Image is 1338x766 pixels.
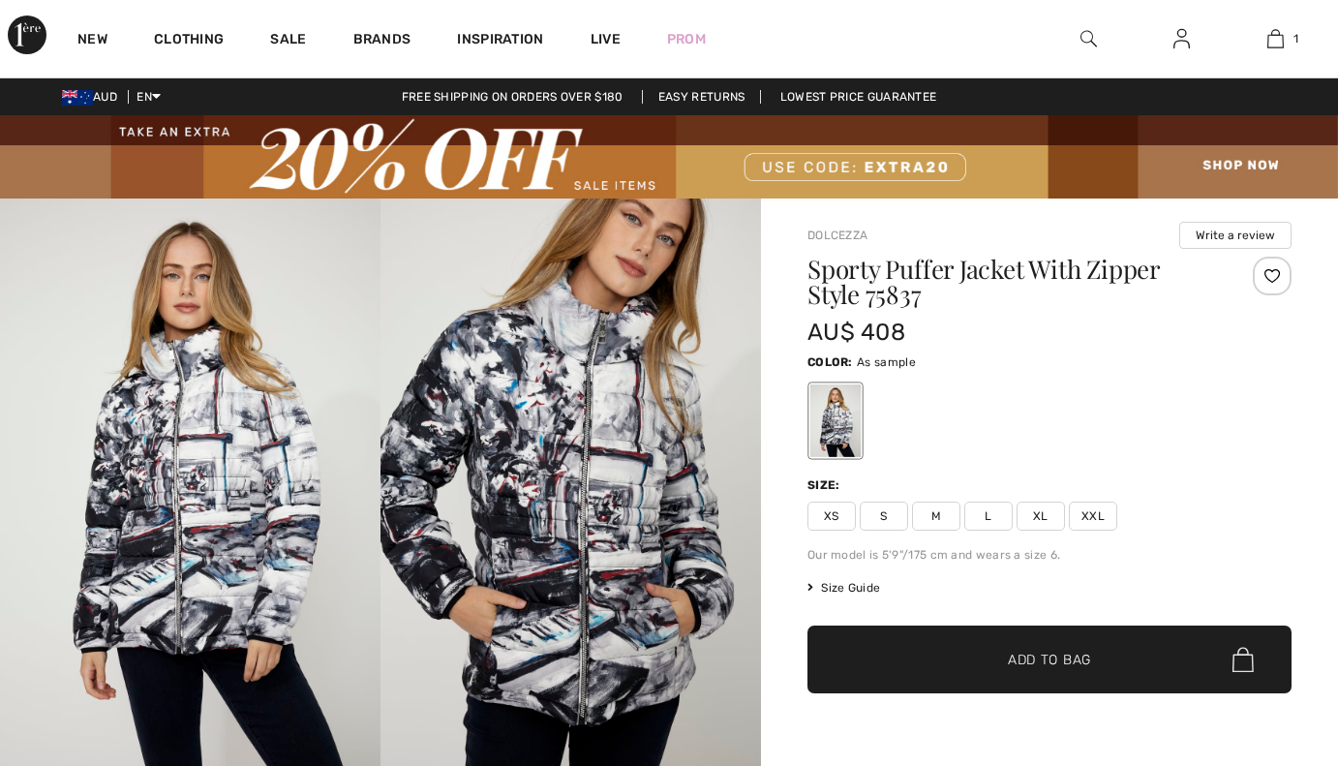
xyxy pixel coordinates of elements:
span: XXL [1069,502,1117,531]
div: As sample [810,385,861,458]
iframe: Opens a widget where you can find more information [1213,621,1319,669]
span: Add to Bag [1008,650,1091,670]
img: My Bag [1267,27,1284,50]
div: Our model is 5'9"/175 cm and wears a size 6. [807,546,1292,564]
h1: Sporty Puffer Jacket With Zipper Style 75837 [807,257,1211,307]
button: Write a review [1179,222,1292,249]
a: Free shipping on orders over $180 [386,90,639,104]
div: Size: [807,476,844,494]
button: Add to Bag [807,626,1292,693]
span: As sample [857,355,916,369]
span: M [912,502,960,531]
a: New [77,31,107,51]
a: Prom [667,29,706,49]
a: Lowest Price Guarantee [765,90,953,104]
a: 1 [1230,27,1322,50]
a: Clothing [154,31,224,51]
a: Sign In [1158,27,1205,51]
img: search the website [1080,27,1097,50]
span: AU$ 408 [807,319,905,346]
img: Australian Dollar [62,90,93,106]
img: My Info [1173,27,1190,50]
span: EN [137,90,161,104]
span: S [860,502,908,531]
span: Color: [807,355,853,369]
a: Sale [270,31,306,51]
span: Size Guide [807,579,880,597]
span: Inspiration [457,31,543,51]
span: 1 [1293,30,1298,47]
a: Dolcezza [807,229,867,242]
span: AUD [62,90,125,104]
a: Easy Returns [642,90,762,104]
span: L [964,502,1013,531]
a: Brands [353,31,411,51]
img: 1ère Avenue [8,15,46,54]
span: XS [807,502,856,531]
span: XL [1017,502,1065,531]
a: Live [591,29,621,49]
